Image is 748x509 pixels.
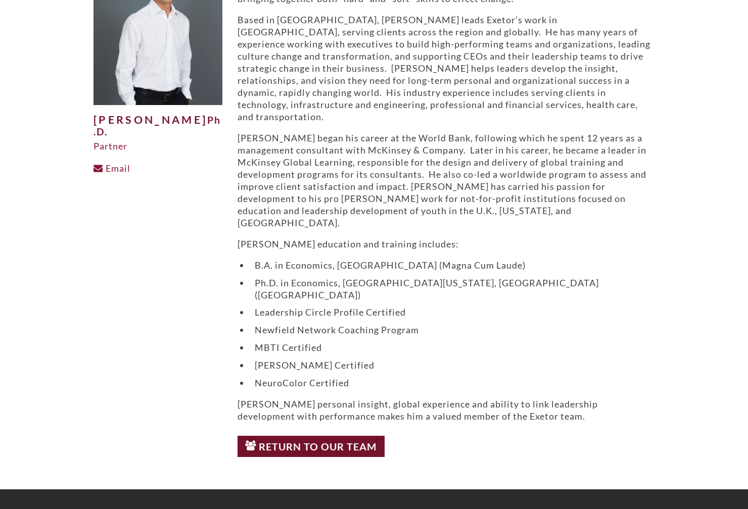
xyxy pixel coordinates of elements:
[93,114,221,138] span: Ph.D.
[250,341,654,353] li: MBTI Certified
[250,359,654,371] li: [PERSON_NAME] Certified
[250,324,654,336] li: Newfield Network Coaching Program
[93,163,130,174] a: Email
[250,377,654,389] li: NeuroColor Certified
[250,306,654,318] li: Leadership Circle Profile Certified
[238,14,654,123] p: Based in [GEOGRAPHIC_DATA], [PERSON_NAME] leads Exetor’s work in [GEOGRAPHIC_DATA], serving clien...
[93,114,222,138] h1: [PERSON_NAME]
[238,132,654,229] p: [PERSON_NAME] began his career at the World Bank, following which he spent 12 years as a manageme...
[238,398,654,422] p: [PERSON_NAME] personal insight, global experience and ability to link leadership development with...
[93,140,222,152] div: Partner
[250,277,654,301] li: Ph.D. in Economics, [GEOGRAPHIC_DATA][US_STATE], [GEOGRAPHIC_DATA] ([GEOGRAPHIC_DATA])
[250,259,654,271] li: B.A. in Economics, [GEOGRAPHIC_DATA] (Magna Cum Laude)
[238,436,385,457] a: Return to Our Team
[238,238,654,250] p: [PERSON_NAME] education and training includes:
